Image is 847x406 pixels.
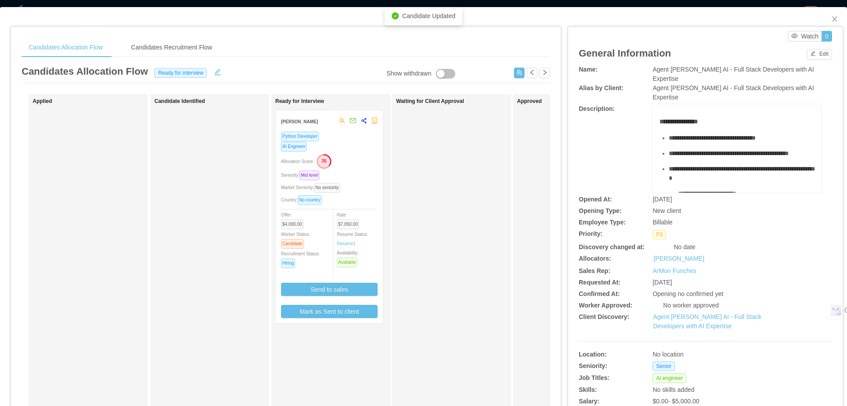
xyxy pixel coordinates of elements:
[527,68,537,78] button: icon: left
[652,267,696,274] a: ArMon Funches
[579,219,626,226] b: Employee Type:
[579,313,629,320] b: Client Discovery:
[281,283,378,296] button: Send to sales
[345,114,356,128] button: mail
[660,117,815,205] div: rdw-editor
[337,212,363,227] span: Rate
[663,302,719,309] span: No worker approved
[281,197,325,202] span: Country:
[579,230,603,237] b: Priority:
[514,68,525,78] button: icon: usergroup-add
[652,386,694,393] span: No skills added
[579,362,607,369] b: Seniority:
[281,305,378,318] button: Mark as Sent to client
[314,154,332,168] button: 35
[281,142,307,152] span: AI Engineer
[337,232,368,246] span: Resume Status:
[652,373,686,383] span: Ai engineer
[807,49,832,60] button: icon: editEdit
[517,98,641,105] h1: Approved
[281,132,319,141] span: Python Developer
[821,31,832,42] button: 0
[579,84,623,91] b: Alias by Client:
[281,173,323,178] span: Seniority:
[281,251,320,266] span: Recruitment Status:
[579,46,671,61] article: General Information
[275,98,399,105] h1: Ready for Interview
[579,386,597,393] b: Skills:
[22,64,148,79] article: Candidates Allocation Flow
[831,15,838,23] i: icon: close
[579,243,645,250] b: Discovery changed at:
[579,105,615,112] b: Description:
[322,158,327,163] text: 35
[33,98,156,105] h1: Applied
[579,196,612,203] b: Opened At:
[281,220,304,229] span: $4,000.00
[579,302,632,309] b: Worker Approved:
[337,258,357,267] span: Available
[300,171,319,180] span: Mid level
[652,219,672,226] span: Billable
[22,38,110,57] div: Candidates Allocation Flow
[674,243,695,250] span: No date
[337,240,356,247] a: Resume1
[154,98,278,105] h1: Candidate Identified
[822,7,847,32] button: Close
[579,267,611,274] b: Sales Rep:
[281,185,344,190] span: Market Seniority:
[402,12,456,19] span: Candidate Updated
[652,196,672,203] span: [DATE]
[337,220,360,229] span: $7,050.00
[652,230,666,239] span: P3
[652,361,675,371] span: Senior
[579,374,610,381] b: Job Titles:
[579,255,611,262] b: Allocators:
[652,279,672,286] span: [DATE]
[371,118,378,124] span: robot
[337,250,361,265] span: Availability:
[579,398,600,405] b: Salary:
[396,98,520,105] h1: Waiting for Client Approval
[314,183,340,193] span: No seniority
[339,118,345,124] span: team
[579,290,620,297] b: Confirmed At:
[652,398,699,405] span: $0.00 - $5,000.00
[154,68,207,78] span: Ready for interview
[124,38,219,57] div: Candidates Recruitment Flow
[652,207,681,214] span: New client
[392,12,399,19] i: icon: check-circle
[653,254,704,263] a: [PERSON_NAME]
[281,258,295,268] span: Hiring
[653,313,761,330] a: Agent [PERSON_NAME] AI - Full Stack Developers with AI Expertise
[579,351,607,358] b: Location:
[579,207,622,214] b: Opening Type:
[281,119,318,124] strong: [PERSON_NAME]
[361,118,367,124] span: share-alt
[788,31,822,42] button: icon: eyeWatch
[281,212,307,227] span: Offer:
[386,69,431,79] div: Show withdrawn
[652,104,821,193] div: rdw-wrapper
[579,279,620,286] b: Requested At:
[281,159,314,164] span: Allocation Score:
[210,67,225,76] button: icon: edit
[281,232,310,246] span: Worker Status:
[281,239,304,249] span: Candidate
[579,66,598,73] b: Name:
[652,290,723,297] span: Opening no confirmed yet
[652,350,779,359] div: No location
[298,195,322,205] span: No country
[540,68,550,78] button: icon: right
[652,66,814,82] span: Agent [PERSON_NAME] AI - Full Stack Developers with AI Expertise
[652,84,814,101] span: Agent [PERSON_NAME] AI - Full Stack Developers with AI Expertise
